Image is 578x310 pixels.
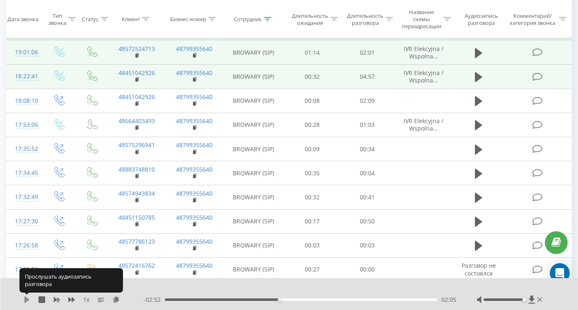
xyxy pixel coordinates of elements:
a: 48799355640 [176,262,212,269]
td: 01:14 [284,41,340,65]
a: 48799355640 [176,93,212,101]
td: 00:32 [284,65,340,89]
td: 00:50 [340,209,395,233]
td: 00:32 [284,185,340,209]
span: - 02:52 [144,295,165,304]
div: 17:27:30 [15,213,34,230]
a: 48451042926 [118,93,155,101]
td: BROWARY (SIP) [223,185,284,209]
td: 00:09 [284,137,340,161]
td: 00:34 [340,137,395,161]
div: Open Intercom Messenger [550,263,570,283]
td: BROWARY (SIP) [223,209,284,233]
div: 18:22:41 [15,68,34,85]
div: 17:25:55 [15,262,34,278]
td: 00:08 [284,89,340,113]
div: Статус [82,16,99,23]
a: 48799355640 [176,213,212,221]
span: IVR Elekcyjna / Wspolna... [404,117,443,132]
td: BROWARY (SIP) [223,113,284,137]
td: 02:09 [340,89,395,113]
div: Клиент [122,16,140,23]
span: 1 x [83,295,89,304]
div: 17:32:49 [15,189,34,205]
span: Разговор не состоялся [462,262,496,277]
td: BROWARY (SIP) [223,257,284,281]
div: Прослушать аудиозапись разговора [19,268,123,293]
td: BROWARY (SIP) [223,161,284,185]
a: 48577786123 [118,237,155,245]
div: 17:35:52 [15,141,34,157]
span: IVR Elekcyjna / Wspolna... [404,45,443,60]
a: 48575296941 [118,141,155,149]
a: 48572524713 [118,45,155,53]
span: IVR Elekcyjna / Wspolna... [404,69,443,84]
div: 17:26:58 [15,237,34,254]
span: 02:05 [441,295,456,304]
td: 04:57 [340,65,395,89]
div: 17:53:06 [15,117,34,133]
div: Дата звонка [7,16,39,23]
a: 48799355640 [176,117,212,125]
a: 48799355640 [176,237,212,245]
td: BROWARY (SIP) [223,65,284,89]
td: 01:03 [340,113,395,137]
td: 00:03 [340,233,395,257]
a: 48799355640 [176,141,212,149]
div: Аудиозапись разговора [460,12,503,26]
div: Accessibility label [278,298,281,301]
td: BROWARY (SIP) [223,89,284,113]
a: 48799355640 [176,189,212,197]
td: 00:28 [284,113,340,137]
td: 00:41 [340,185,395,209]
div: 17:34:45 [15,165,34,181]
td: 02:01 [340,41,395,65]
div: 19:01:06 [15,44,34,61]
a: 48883748810 [118,165,155,173]
div: 18:08:10 [15,93,34,109]
div: Accessibility label [523,298,526,301]
div: Комментарий/категория звонка [508,12,557,26]
td: BROWARY (SIP) [223,233,284,257]
div: Длительность разговора [347,12,383,26]
td: 00:17 [284,209,340,233]
td: 00:00 [340,257,395,281]
div: Сотрудник [234,16,262,23]
div: Тип звонка [48,12,66,26]
td: 00:04 [340,161,395,185]
a: 48574943834 [118,189,155,197]
td: 00:03 [284,233,340,257]
a: 48799355640 [176,69,212,77]
a: 48799355640 [176,165,212,173]
td: 00:27 [284,257,340,281]
a: 48572416762 [118,262,155,269]
a: 48664403493 [118,117,155,125]
a: 48451042926 [118,69,155,77]
a: 48799355640 [176,45,212,53]
div: Название схемы переадресации [402,9,441,30]
div: Длительность ожидания [292,12,328,26]
div: Бизнес номер [170,16,206,23]
td: 00:35 [284,161,340,185]
td: BROWARY (SIP) [223,41,284,65]
a: 48451150785 [118,213,155,221]
td: BROWARY (SIP) [223,137,284,161]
